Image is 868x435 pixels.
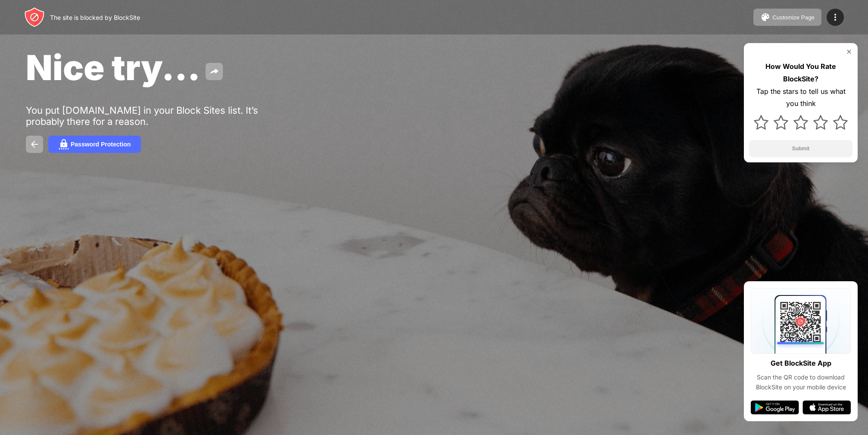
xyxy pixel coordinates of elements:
[793,115,808,130] img: star.svg
[71,141,131,148] div: Password Protection
[209,66,219,77] img: share.svg
[751,401,799,414] img: google-play.svg
[771,357,831,370] div: Get BlockSite App
[846,48,852,55] img: rate-us-close.svg
[751,373,851,392] div: Scan the QR code to download BlockSite on your mobile device
[802,401,851,414] img: app-store.svg
[753,9,821,26] button: Customize Page
[833,115,848,130] img: star.svg
[754,115,768,130] img: star.svg
[749,60,852,85] div: How Would You Rate BlockSite?
[760,12,771,22] img: pallet.svg
[24,7,45,28] img: header-logo.svg
[29,139,40,149] img: back.svg
[813,115,828,130] img: star.svg
[26,47,200,88] span: Nice try...
[749,140,852,157] button: Submit
[26,105,292,127] div: You put [DOMAIN_NAME] in your Block Sites list. It’s probably there for a reason.
[26,326,230,425] iframe: Banner
[59,139,69,149] img: password.svg
[772,14,815,21] div: Customize Page
[774,115,788,130] img: star.svg
[749,85,852,110] div: Tap the stars to tell us what you think
[751,288,851,354] img: qrcode.svg
[830,12,840,22] img: menu-icon.svg
[50,14,140,21] div: The site is blocked by BlockSite
[48,136,141,153] button: Password Protection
